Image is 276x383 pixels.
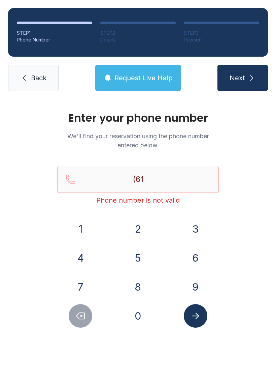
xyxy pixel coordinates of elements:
button: 9 [184,275,207,299]
span: Request Live Help [114,73,173,83]
button: 8 [126,275,150,299]
h1: Enter your phone number [57,113,219,123]
div: STEP 3 [184,30,259,36]
button: 3 [184,217,207,241]
button: Submit lookup form [184,304,207,328]
button: 2 [126,217,150,241]
input: Reservation phone number [57,166,219,193]
button: 1 [69,217,92,241]
div: Phone Number [17,36,92,43]
p: We'll find your reservation using the phone number entered below. [57,131,219,150]
button: 7 [69,275,92,299]
div: Details [100,36,176,43]
span: Next [230,73,245,83]
button: Delete number [69,304,92,328]
button: 4 [69,246,92,270]
span: Back [31,73,46,83]
div: Payment [184,36,259,43]
button: 0 [126,304,150,328]
button: 5 [126,246,150,270]
div: STEP 2 [100,30,176,36]
button: 6 [184,246,207,270]
div: Phone number is not valid [57,196,219,205]
div: STEP 1 [17,30,92,36]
